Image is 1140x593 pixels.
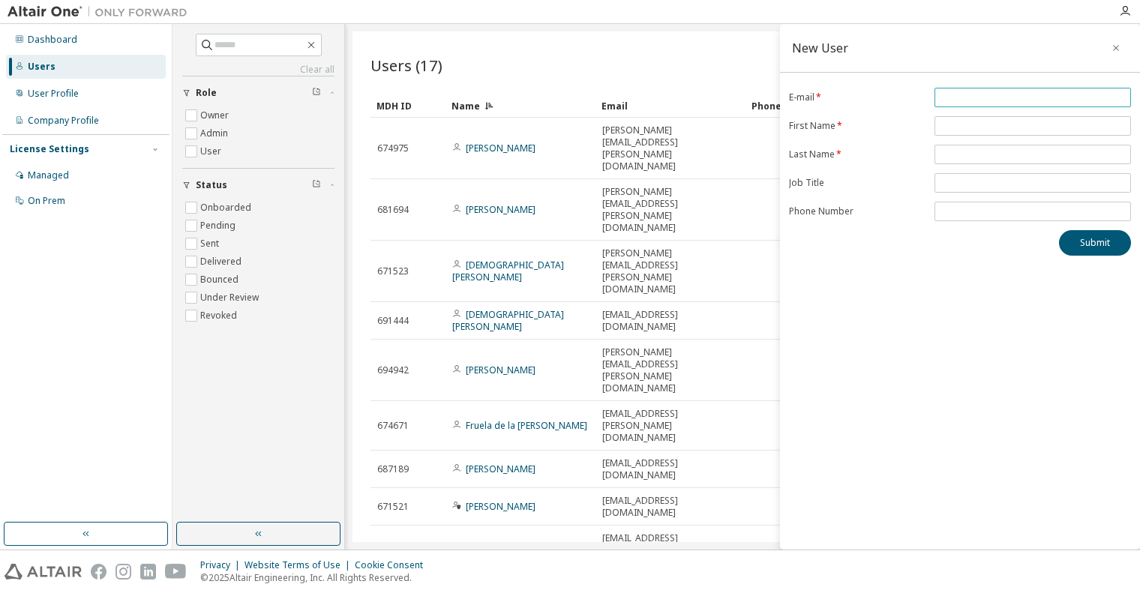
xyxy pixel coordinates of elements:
[355,559,432,571] div: Cookie Consent
[200,253,244,271] label: Delivered
[789,205,925,217] label: Phone Number
[602,457,739,481] span: [EMAIL_ADDRESS][DOMAIN_NAME]
[7,4,195,19] img: Altair One
[200,124,231,142] label: Admin
[789,148,925,160] label: Last Name
[377,142,409,154] span: 674975
[602,186,739,234] span: [PERSON_NAME][EMAIL_ADDRESS][PERSON_NAME][DOMAIN_NAME]
[10,143,89,155] div: License Settings
[28,34,77,46] div: Dashboard
[466,203,535,216] a: [PERSON_NAME]
[28,61,55,73] div: Users
[200,235,222,253] label: Sent
[28,88,79,100] div: User Profile
[370,55,442,76] span: Users (17)
[244,559,355,571] div: Website Terms of Use
[601,94,739,118] div: Email
[602,346,739,394] span: [PERSON_NAME][EMAIL_ADDRESS][PERSON_NAME][DOMAIN_NAME]
[376,94,439,118] div: MDH ID
[1059,230,1131,256] button: Submit
[182,169,334,202] button: Status
[602,309,739,333] span: [EMAIL_ADDRESS][DOMAIN_NAME]
[466,463,535,475] a: [PERSON_NAME]
[200,217,238,235] label: Pending
[182,64,334,76] a: Clear all
[377,501,409,513] span: 671521
[452,308,564,333] a: [DEMOGRAPHIC_DATA][PERSON_NAME]
[200,271,241,289] label: Bounced
[200,571,432,584] p: © 2025 Altair Engineering, Inc. All Rights Reserved.
[451,94,589,118] div: Name
[792,42,848,54] div: New User
[200,142,224,160] label: User
[196,87,217,99] span: Role
[200,289,262,307] label: Under Review
[602,124,739,172] span: [PERSON_NAME][EMAIL_ADDRESS][PERSON_NAME][DOMAIN_NAME]
[312,179,321,191] span: Clear filter
[377,420,409,432] span: 674671
[466,142,535,154] a: [PERSON_NAME]
[789,91,925,103] label: E-mail
[602,247,739,295] span: [PERSON_NAME][EMAIL_ADDRESS][PERSON_NAME][DOMAIN_NAME]
[602,532,739,568] span: [EMAIL_ADDRESS][PERSON_NAME][DOMAIN_NAME]
[751,94,886,118] div: Phone
[140,564,156,580] img: linkedin.svg
[182,76,334,109] button: Role
[28,169,69,181] div: Managed
[91,564,106,580] img: facebook.svg
[200,199,254,217] label: Onboarded
[466,364,535,376] a: [PERSON_NAME]
[377,463,409,475] span: 687189
[452,259,564,283] a: [DEMOGRAPHIC_DATA][PERSON_NAME]
[4,564,82,580] img: altair_logo.svg
[196,179,227,191] span: Status
[789,120,925,132] label: First Name
[377,265,409,277] span: 671523
[377,315,409,327] span: 691444
[789,177,925,189] label: Job Title
[28,195,65,207] div: On Prem
[200,559,244,571] div: Privacy
[28,115,99,127] div: Company Profile
[115,564,131,580] img: instagram.svg
[602,495,739,519] span: [EMAIL_ADDRESS][DOMAIN_NAME]
[312,87,321,99] span: Clear filter
[377,204,409,216] span: 681694
[466,500,535,513] a: [PERSON_NAME]
[200,307,240,325] label: Revoked
[602,408,739,444] span: [EMAIL_ADDRESS][PERSON_NAME][DOMAIN_NAME]
[165,564,187,580] img: youtube.svg
[466,419,587,432] a: Fruela de la [PERSON_NAME]
[377,364,409,376] span: 694942
[200,106,232,124] label: Owner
